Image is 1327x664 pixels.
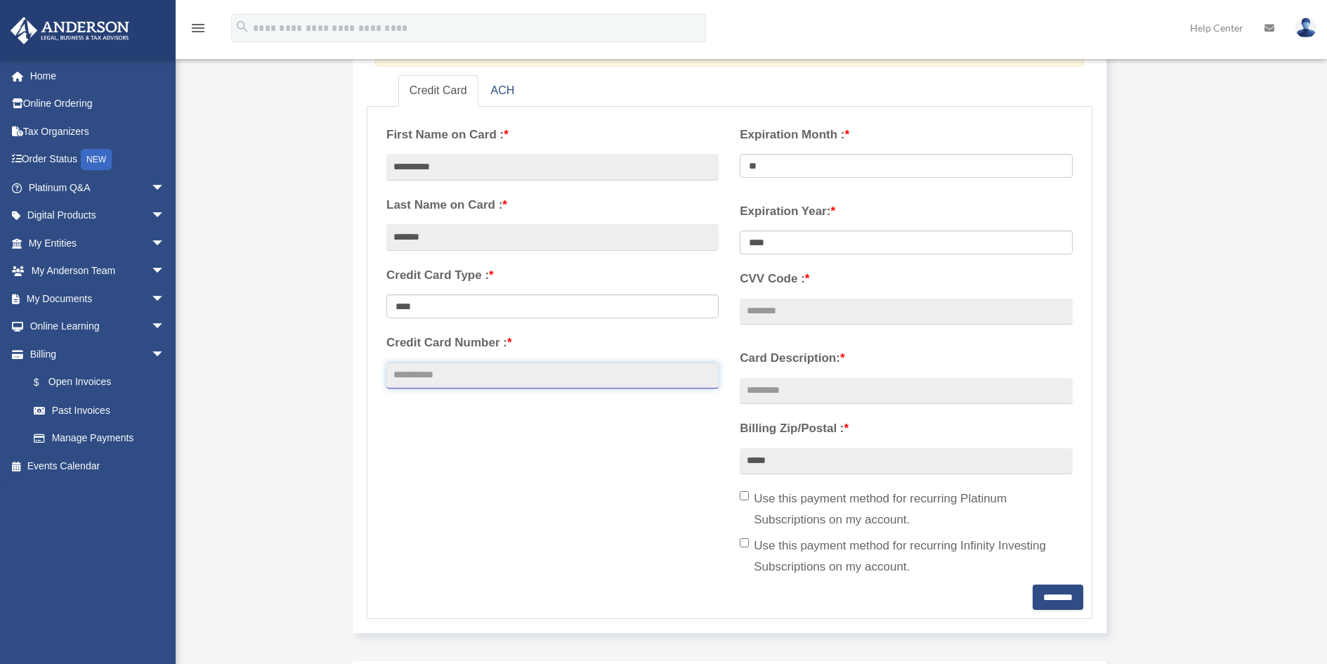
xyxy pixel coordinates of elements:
[41,374,48,391] span: $
[151,202,179,230] span: arrow_drop_down
[10,174,186,202] a: Platinum Q&Aarrow_drop_down
[151,229,179,258] span: arrow_drop_down
[740,538,749,547] input: Use this payment method for recurring Infinity Investing Subscriptions on my account.
[10,340,186,368] a: Billingarrow_drop_down
[151,174,179,202] span: arrow_drop_down
[151,313,179,341] span: arrow_drop_down
[740,491,749,500] input: Use this payment method for recurring Platinum Subscriptions on my account.
[151,340,179,369] span: arrow_drop_down
[10,285,186,313] a: My Documentsarrow_drop_down
[20,424,179,453] a: Manage Payments
[386,124,719,145] label: First Name on Card :
[10,452,186,480] a: Events Calendar
[740,418,1072,439] label: Billing Zip/Postal :
[740,201,1072,222] label: Expiration Year:
[480,75,526,107] a: ACH
[151,285,179,313] span: arrow_drop_down
[10,313,186,341] a: Online Learningarrow_drop_down
[10,145,186,174] a: Order StatusNEW
[10,229,186,257] a: My Entitiesarrow_drop_down
[235,19,250,34] i: search
[81,149,112,170] div: NEW
[10,257,186,285] a: My Anderson Teamarrow_drop_down
[740,268,1072,289] label: CVV Code :
[740,124,1072,145] label: Expiration Month :
[740,488,1072,530] label: Use this payment method for recurring Platinum Subscriptions on my account.
[151,257,179,286] span: arrow_drop_down
[6,17,133,44] img: Anderson Advisors Platinum Portal
[1295,18,1316,38] img: User Pic
[10,202,186,230] a: Digital Productsarrow_drop_down
[386,195,719,216] label: Last Name on Card :
[190,20,207,37] i: menu
[10,62,186,90] a: Home
[20,368,186,397] a: $Open Invoices
[190,25,207,37] a: menu
[386,332,719,353] label: Credit Card Number :
[10,90,186,118] a: Online Ordering
[740,535,1072,578] label: Use this payment method for recurring Infinity Investing Subscriptions on my account.
[10,117,186,145] a: Tax Organizers
[386,265,719,286] label: Credit Card Type :
[398,75,478,107] a: Credit Card
[740,348,1072,369] label: Card Description:
[20,396,186,424] a: Past Invoices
